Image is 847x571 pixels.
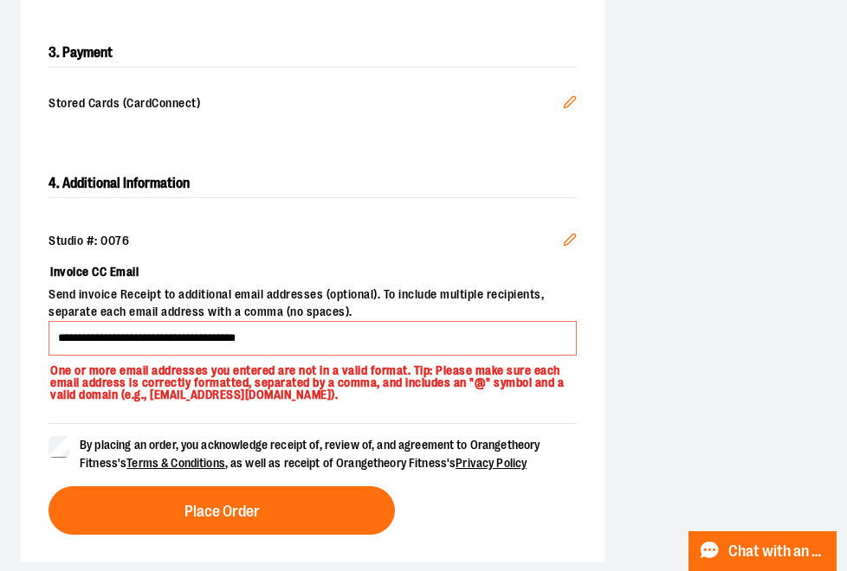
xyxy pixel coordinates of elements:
[728,543,826,560] span: Chat with an Expert
[48,356,577,402] p: One or more email addresses you entered are not in a valid format. Tip: Please make sure each ema...
[48,170,577,198] h2: 4. Additional Information
[549,81,591,128] button: Edit
[48,233,577,250] div: Studio #: 0076
[48,39,577,67] h2: 3. Payment
[48,286,577,321] span: Send invoice Receipt to additional email addresses (optional). To include multiple recipients, se...
[48,257,577,286] label: Invoice CC Email
[48,436,69,457] input: By placing an order, you acknowledge receipt of, review of, and agreement to Orangetheory Fitness...
[689,531,837,571] button: Chat with an Expert
[48,486,395,535] button: Place Order
[549,219,591,266] button: Edit
[48,95,563,114] span: Stored Cards (CardConnect)
[80,438,540,470] span: By placing an order, you acknowledge receipt of, review of, and agreement to Orangetheory Fitness...
[184,504,260,520] span: Place Order
[126,456,225,470] a: Terms & Conditions
[456,456,527,470] a: Privacy Policy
